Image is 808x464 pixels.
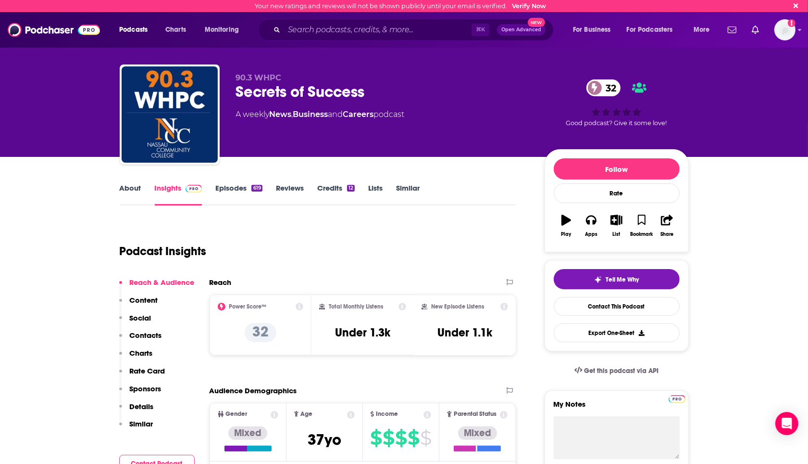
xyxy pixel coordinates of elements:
p: Charts [130,348,153,358]
button: Reach & Audience [119,278,195,296]
button: Play [554,208,579,243]
a: 32 [586,79,621,96]
span: For Podcasters [627,23,673,37]
h2: Reach [210,278,232,287]
p: Social [130,313,151,322]
span: and [328,110,343,119]
button: Social [119,313,151,331]
span: $ [408,430,419,446]
a: Get this podcast via API [567,359,667,383]
span: Podcasts [119,23,148,37]
button: open menu [112,22,160,38]
span: Charts [165,23,186,37]
div: 619 [251,185,262,192]
a: Show notifications dropdown [724,22,740,38]
img: Secrets of Success [122,66,218,163]
label: My Notes [554,400,680,416]
button: tell me why sparkleTell Me Why [554,269,680,289]
span: Gender [226,411,248,417]
svg: Email not verified [788,19,796,27]
button: Rate Card [119,366,165,384]
h3: Under 1.1k [437,325,492,340]
span: $ [420,430,431,446]
span: More [694,23,710,37]
span: 37 yo [308,430,341,449]
span: Open Advanced [501,27,541,32]
div: Play [561,232,571,237]
span: For Business [573,23,611,37]
div: Bookmark [630,232,653,237]
button: Export One-Sheet [554,323,680,342]
span: , [292,110,293,119]
button: open menu [566,22,623,38]
p: Details [130,402,154,411]
img: Podchaser Pro [669,395,685,403]
span: $ [370,430,382,446]
p: Similar [130,419,153,428]
a: Show notifications dropdown [748,22,763,38]
a: Similar [396,183,420,206]
button: Share [654,208,679,243]
a: Credits12 [317,183,355,206]
a: Episodes619 [215,183,262,206]
p: Rate Card [130,366,165,375]
p: Contacts [130,331,162,340]
input: Search podcasts, credits, & more... [284,22,472,38]
div: Share [660,232,673,237]
p: 32 [245,323,276,342]
div: Your new ratings and reviews will not be shown publicly until your email is verified. [255,2,546,10]
a: Careers [343,110,374,119]
div: 32Good podcast? Give it some love! [545,73,689,133]
button: open menu [687,22,722,38]
div: A weekly podcast [236,109,405,120]
p: Reach & Audience [130,278,195,287]
span: $ [395,430,407,446]
a: Lists [368,183,383,206]
p: Content [130,296,158,305]
div: Mixed [458,426,497,440]
a: Charts [159,22,192,38]
a: Contact This Podcast [554,297,680,316]
div: Search podcasts, credits, & more... [267,19,563,41]
button: Details [119,402,154,420]
a: Business [293,110,328,119]
span: 32 [596,79,621,96]
a: News [270,110,292,119]
button: Charts [119,348,153,366]
div: Mixed [228,426,267,440]
button: List [604,208,629,243]
h2: Total Monthly Listens [329,303,383,310]
button: Open AdvancedNew [497,24,546,36]
span: Income [376,411,398,417]
p: Sponsors [130,384,162,393]
span: ⌘ K [472,24,489,36]
h1: Podcast Insights [120,244,207,258]
div: 12 [347,185,355,192]
h2: New Episode Listens [431,303,484,310]
a: Pro website [669,394,685,403]
div: Rate [554,183,680,203]
h2: Power Score™ [229,303,267,310]
a: Podchaser - Follow, Share and Rate Podcasts [8,21,100,39]
button: Apps [579,208,604,243]
span: Logged in as kevinscottsmith [774,19,796,40]
div: Open Intercom Messenger [775,412,798,435]
img: tell me why sparkle [594,276,602,284]
span: Tell Me Why [606,276,639,284]
button: Bookmark [629,208,654,243]
img: User Profile [774,19,796,40]
span: Age [300,411,312,417]
div: Apps [585,232,597,237]
button: Follow [554,158,680,180]
button: Show profile menu [774,19,796,40]
a: Reviews [276,183,304,206]
a: About [120,183,141,206]
img: Podchaser Pro [186,185,202,193]
button: open menu [198,22,251,38]
span: Parental Status [454,411,497,417]
div: List [613,232,621,237]
span: Get this podcast via API [584,367,659,375]
h3: Under 1.3k [335,325,390,340]
button: Sponsors [119,384,162,402]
